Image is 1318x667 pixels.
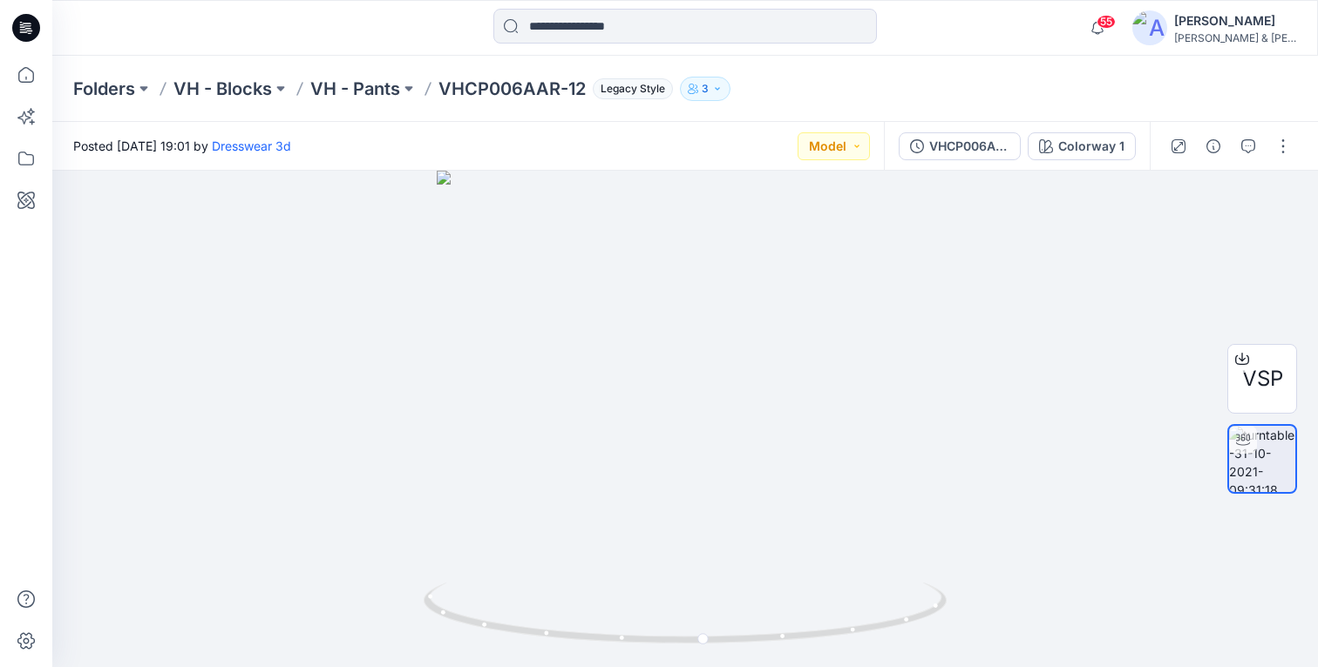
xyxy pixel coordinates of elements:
[593,78,673,99] span: Legacy Style
[1174,10,1296,31] div: [PERSON_NAME]
[310,77,400,101] a: VH - Pants
[1199,132,1227,160] button: Details
[73,77,135,101] a: Folders
[1028,132,1136,160] button: Colorway 1
[586,77,673,101] button: Legacy Style
[173,77,272,101] a: VH - Blocks
[899,132,1021,160] button: VHCP006AAR-12
[1174,31,1296,44] div: [PERSON_NAME] & [PERSON_NAME]
[1058,137,1124,156] div: Colorway 1
[438,77,586,101] p: VHCP006AAR-12
[702,79,709,98] p: 3
[1242,363,1283,394] span: VSP
[680,77,730,101] button: 3
[73,137,291,155] span: Posted [DATE] 19:01 by
[212,138,291,153] a: Dresswear 3d
[1132,10,1167,45] img: avatar
[1229,426,1295,492] img: turntable-31-10-2021-09:31:18
[1097,15,1116,29] span: 55
[929,137,1009,156] div: VHCP006AAR-12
